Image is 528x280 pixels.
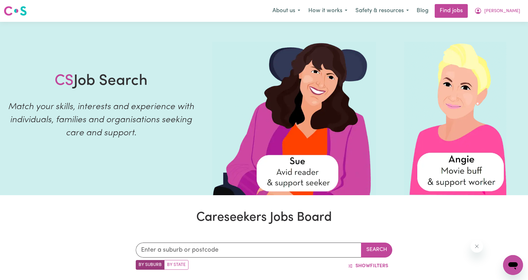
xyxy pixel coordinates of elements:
button: Search [361,243,392,258]
h1: Job Search [55,72,148,90]
span: Need any help? [4,4,38,9]
button: Safety & resources [351,4,413,17]
button: My Account [470,4,524,17]
span: [PERSON_NAME] [484,8,520,15]
button: How it works [304,4,351,17]
p: Match your skills, interests and experience with individuals, families and organisations seeking ... [7,100,195,140]
iframe: Close message [471,240,483,253]
input: Enter a suburb or postcode [136,243,361,258]
label: Search by suburb/post code [136,260,164,270]
a: Find jobs [435,4,468,18]
iframe: Button to launch messaging window [503,255,523,275]
a: Careseekers logo [4,4,27,18]
span: Show [355,263,370,268]
img: Careseekers logo [4,5,27,17]
button: ShowFilters [344,260,392,272]
button: About us [268,4,304,17]
a: Blog [413,4,432,18]
span: CS [55,74,74,89]
label: Search by state [164,260,188,270]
